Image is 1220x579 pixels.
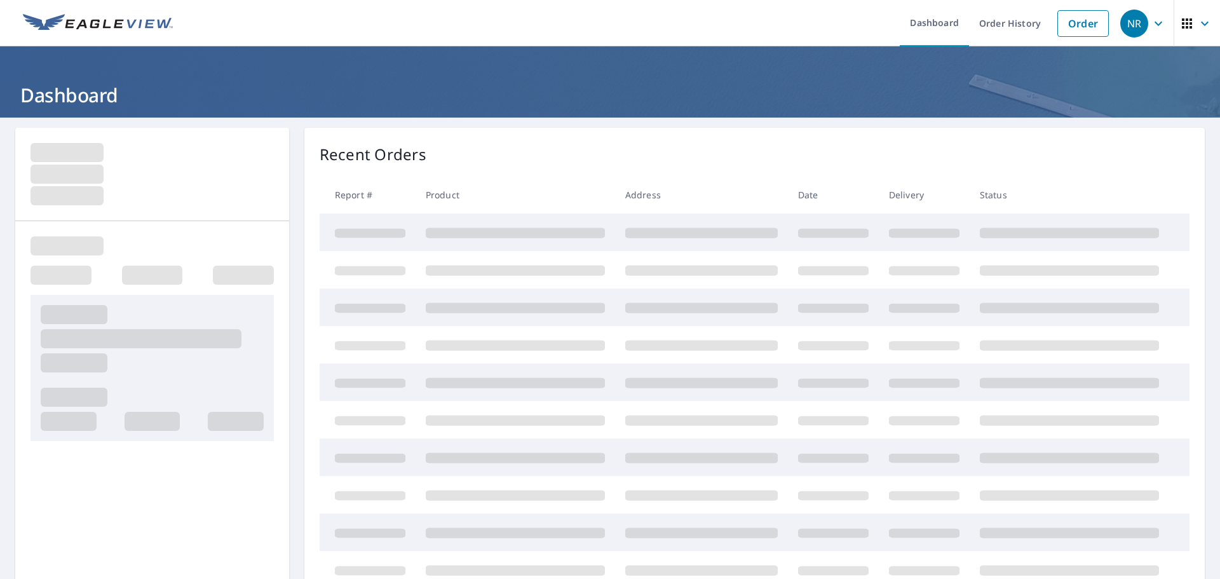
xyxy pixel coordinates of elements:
[320,143,426,166] p: Recent Orders
[15,82,1205,108] h1: Dashboard
[970,176,1169,214] th: Status
[1120,10,1148,37] div: NR
[23,14,173,33] img: EV Logo
[416,176,615,214] th: Product
[788,176,879,214] th: Date
[615,176,788,214] th: Address
[879,176,970,214] th: Delivery
[320,176,416,214] th: Report #
[1057,10,1109,37] a: Order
